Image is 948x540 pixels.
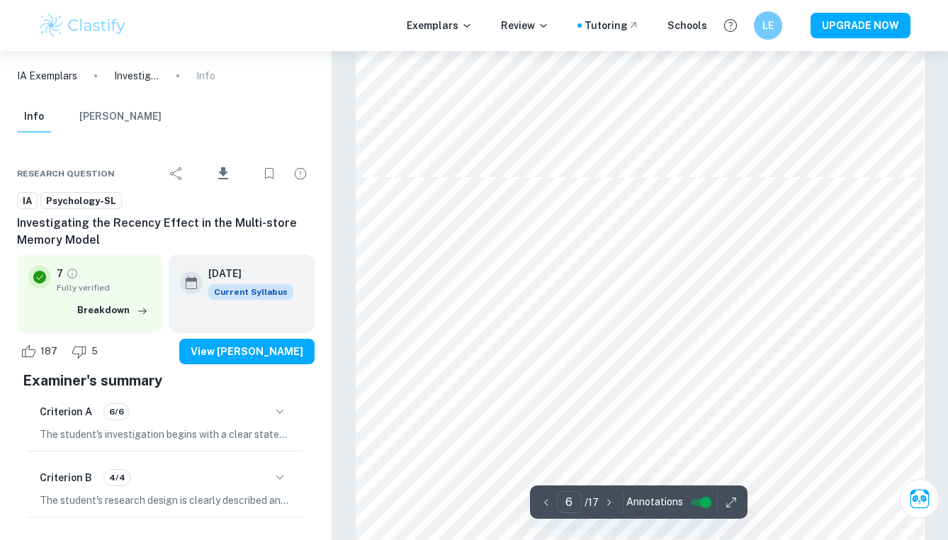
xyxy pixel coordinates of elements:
[17,167,115,180] span: Research question
[18,194,37,208] span: IA
[57,281,152,294] span: Fully verified
[40,493,292,508] p: The student's research design is clearly described and explained, as they correctly identify it a...
[40,470,92,485] h6: Criterion B
[17,192,38,210] a: IA
[84,344,106,359] span: 5
[38,11,128,40] img: Clastify logo
[754,11,782,40] button: LE
[208,284,293,300] span: Current Syllabus
[208,284,293,300] div: This exemplar is based on the current syllabus. Feel free to refer to it for inspiration/ideas wh...
[501,18,549,33] p: Review
[760,18,777,33] h6: LE
[104,405,129,418] span: 6/6
[33,344,65,359] span: 187
[179,339,315,364] button: View [PERSON_NAME]
[79,101,162,133] button: [PERSON_NAME]
[407,18,473,33] p: Exemplars
[193,155,252,192] div: Download
[66,267,79,280] a: Grade fully verified
[40,427,292,442] p: The student's investigation begins with a clear statement of the aim. They also explain the relev...
[40,404,92,420] h6: Criterion A
[667,18,707,33] a: Schools
[17,101,51,133] button: Info
[162,159,191,188] div: Share
[104,471,130,484] span: 4/4
[114,68,159,84] p: Investigating the Recency Effect in the Multi-store Memory Model
[57,266,63,281] p: 7
[17,68,77,84] a: IA Exemplars
[74,300,152,321] button: Breakdown
[811,13,910,38] button: UPGRADE NOW
[718,13,743,38] button: Help and Feedback
[68,340,106,363] div: Dislike
[255,159,283,188] div: Bookmark
[900,479,939,519] button: Ask Clai
[585,495,599,510] p: / 17
[41,194,121,208] span: Psychology-SL
[23,370,309,391] h5: Examiner's summary
[196,68,215,84] p: Info
[286,159,315,188] div: Report issue
[40,192,122,210] a: Psychology-SL
[208,266,282,281] h6: [DATE]
[17,340,65,363] div: Like
[17,215,315,249] h6: Investigating the Recency Effect in the Multi-store Memory Model
[626,495,683,510] span: Annotations
[585,18,639,33] a: Tutoring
